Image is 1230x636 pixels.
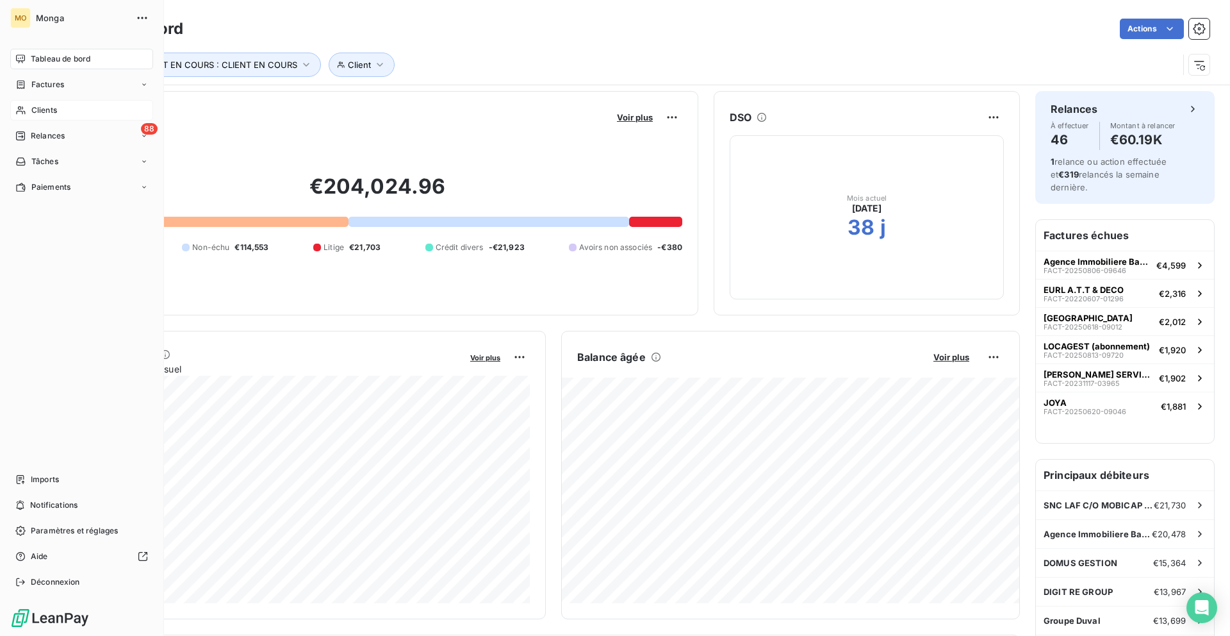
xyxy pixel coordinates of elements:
[324,242,344,253] span: Litige
[1159,345,1186,355] span: €1,920
[1044,408,1126,415] span: FACT-20250620-09046
[1044,256,1151,267] span: Agence Immobiliere Baumann
[1036,307,1214,335] button: [GEOGRAPHIC_DATA]FACT-20250618-09012€2,012
[141,123,158,135] span: 88
[1044,380,1120,387] span: FACT-20231117-03965
[470,353,500,362] span: Voir plus
[10,8,31,28] div: MO
[1154,500,1186,510] span: €21,730
[31,53,90,65] span: Tableau de bord
[72,362,461,376] span: Chiffre d'affaires mensuel
[1186,592,1217,623] div: Open Intercom Messenger
[1156,260,1186,271] span: €4,599
[72,174,682,212] h2: €204,024.96
[120,53,321,77] button: CLIENT EN COURS : CLIENT EN COURS
[1044,295,1124,303] span: FACT-20220607-01296
[1044,397,1067,408] span: JOYA
[880,215,886,240] h2: j
[1044,558,1117,568] span: DOMUS GESTION
[1159,289,1186,299] span: €2,316
[1044,285,1124,295] span: EURL A.T.T & DECO
[31,474,59,485] span: Imports
[1154,587,1186,597] span: €13,967
[852,202,882,215] span: [DATE]
[1051,101,1097,117] h6: Relances
[1044,587,1113,597] span: DIGIT RE GROUP
[1036,392,1214,420] button: JOYAFACT-20250620-09046€1,881
[31,525,118,537] span: Paramètres et réglages
[1152,529,1186,539] span: €20,478
[1036,220,1214,251] h6: Factures échues
[1036,251,1214,279] button: Agence Immobiliere BaumannFACT-20250806-09646€4,599
[1051,130,1089,150] h4: 46
[613,112,657,123] button: Voir plus
[31,105,57,116] span: Clients
[1036,460,1214,490] h6: Principaux débiteurs
[31,576,80,588] span: Déconnexion
[31,79,64,90] span: Factures
[329,53,395,77] button: Client
[930,351,973,363] button: Voir plus
[1044,313,1133,323] span: [GEOGRAPHIC_DATA]
[31,156,58,167] span: Tâches
[1051,156,1054,167] span: 1
[848,215,874,240] h2: 38
[730,110,751,125] h6: DSO
[657,242,682,253] span: -€380
[234,242,268,253] span: €114,553
[1120,19,1184,39] button: Actions
[1051,122,1089,130] span: À effectuer
[617,112,653,122] span: Voir plus
[138,60,297,70] span: CLIENT EN COURS : CLIENT EN COURS
[349,242,381,253] span: €21,703
[1044,351,1124,359] span: FACT-20250813-09720
[30,499,78,511] span: Notifications
[348,60,371,70] span: Client
[1153,615,1186,626] span: €13,699
[10,546,153,567] a: Aide
[436,242,484,253] span: Crédit divers
[192,242,229,253] span: Non-échu
[1036,279,1214,307] button: EURL A.T.T & DECOFACT-20220607-01296€2,316
[1161,401,1186,412] span: €1,881
[1159,373,1186,383] span: €1,902
[31,551,48,562] span: Aide
[1051,156,1167,192] span: relance ou action effectuée et relancés la semaine dernière.
[1153,558,1186,568] span: €15,364
[1044,615,1101,626] span: Groupe Duval
[1044,369,1154,380] span: [PERSON_NAME] SERVICES
[1110,130,1176,150] h4: €60.19K
[10,608,90,628] img: Logo LeanPay
[1159,317,1186,327] span: €2,012
[489,242,525,253] span: -€21,923
[1044,267,1126,274] span: FACT-20250806-09646
[31,130,65,142] span: Relances
[31,181,70,193] span: Paiements
[1044,529,1152,539] span: Agence Immobiliere Baumann
[847,194,887,202] span: Mois actuel
[1044,323,1122,331] span: FACT-20250618-09012
[1058,169,1079,180] span: €319
[466,351,504,363] button: Voir plus
[1044,500,1154,510] span: SNC LAF C/O MOBICAP RED
[36,13,128,23] span: Monga
[1044,341,1150,351] span: LOCAGEST (abonnement)
[1036,335,1214,364] button: LOCAGEST (abonnement)FACT-20250813-09720€1,920
[577,349,646,365] h6: Balance âgée
[933,352,969,362] span: Voir plus
[1036,364,1214,392] button: [PERSON_NAME] SERVICESFACT-20231117-03965€1,902
[579,242,652,253] span: Avoirs non associés
[1110,122,1176,130] span: Montant à relancer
